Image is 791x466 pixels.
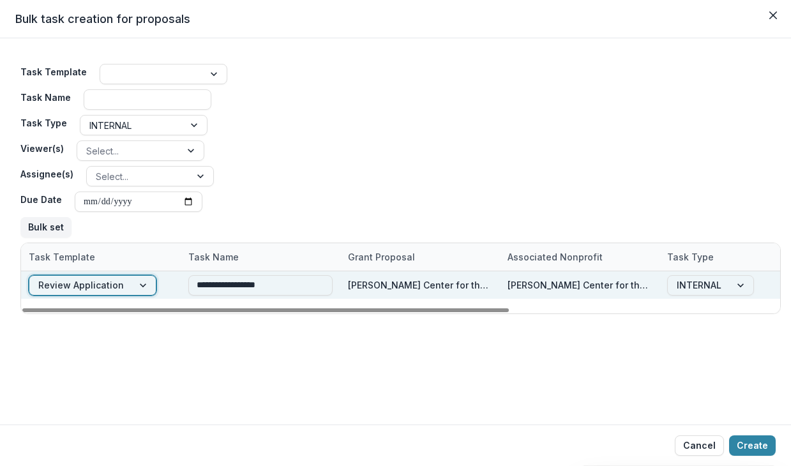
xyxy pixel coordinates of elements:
label: Due Date [20,193,62,206]
button: Close [763,5,783,26]
button: Cancel [675,435,724,456]
div: Associated Nonprofit [500,243,659,271]
div: Task Template [21,243,181,271]
div: Task Name [181,243,340,271]
label: Task Name [20,91,71,104]
button: Create [729,435,776,456]
div: Task Type [659,243,787,271]
label: Task Template [20,65,87,79]
div: Task Type [659,250,721,264]
div: [PERSON_NAME] Center for the Performing Arts - 2024 [348,278,492,292]
label: Assignee(s) [20,167,73,181]
div: Grant Proposal [340,243,500,271]
div: Grant Proposal [340,250,423,264]
div: Associated Nonprofit [500,250,610,264]
div: [PERSON_NAME] Center for the Performing Arts [508,278,652,292]
button: Bulk set [20,217,72,237]
label: Task Type [20,116,67,130]
label: Viewer(s) [20,142,64,155]
div: Task Name [181,250,246,264]
div: Task Template [21,250,103,264]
